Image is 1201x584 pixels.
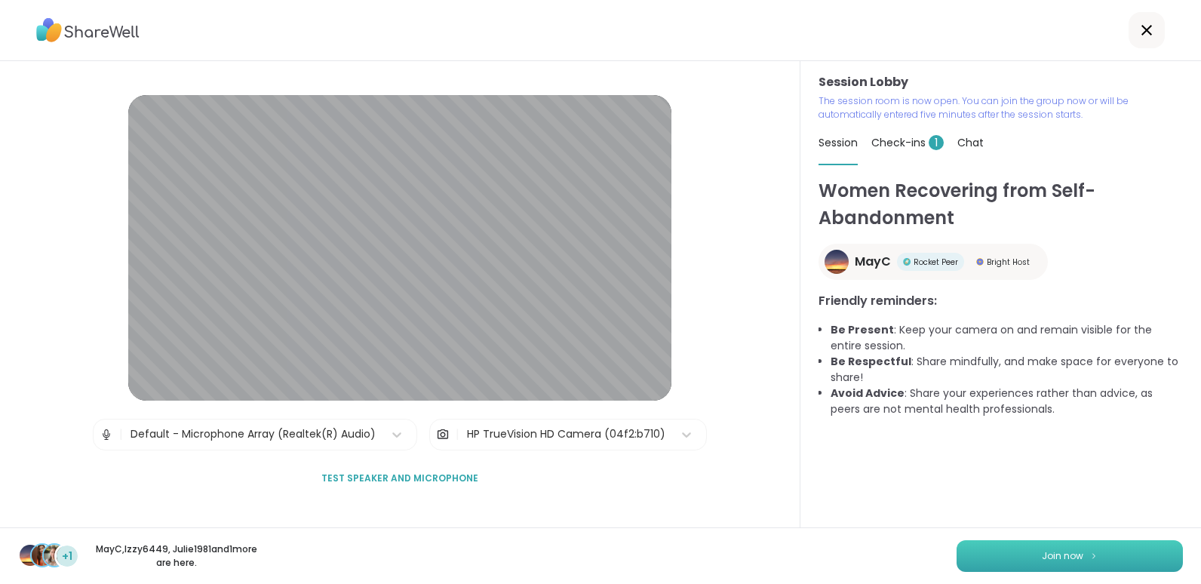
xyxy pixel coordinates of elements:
[456,420,459,450] span: |
[929,135,944,150] span: 1
[436,420,450,450] img: Camera
[831,322,894,337] b: Be Present
[831,354,1183,386] li: : Share mindfully, and make space for everyone to share!
[36,13,140,48] img: ShareWell Logo
[819,177,1183,232] h1: Women Recovering from Self-Abandonment
[315,463,484,494] button: Test speaker and microphone
[819,73,1183,91] h3: Session Lobby
[819,94,1183,121] p: The session room is now open. You can join the group now or will be automatically entered five mi...
[100,420,113,450] img: Microphone
[819,244,1048,280] a: MayCMayCRocket PeerRocket PeerBright HostBright Host
[957,135,984,150] span: Chat
[131,426,376,442] div: Default - Microphone Array (Realtek(R) Audio)
[467,426,665,442] div: HP TrueVision HD Camera (04f2:b710)
[32,545,53,566] img: Izzy6449
[831,322,1183,354] li: : Keep your camera on and remain visible for the entire session.
[903,258,911,266] img: Rocket Peer
[1042,549,1083,563] span: Join now
[1089,552,1098,560] img: ShareWell Logomark
[819,292,1183,310] h3: Friendly reminders:
[119,420,123,450] span: |
[321,472,478,485] span: Test speaker and microphone
[92,543,261,570] p: MayC , Izzy6449 , Julie1981 and 1 more are here.
[831,386,905,401] b: Avoid Advice
[914,257,958,268] span: Rocket Peer
[957,540,1183,572] button: Join now
[855,253,891,271] span: MayC
[831,386,1183,417] li: : Share your experiences rather than advice, as peers are not mental health professionals.
[44,545,65,566] img: Julie1981
[20,545,41,566] img: MayC
[871,135,944,150] span: Check-ins
[976,258,984,266] img: Bright Host
[825,250,849,274] img: MayC
[819,135,858,150] span: Session
[831,354,911,369] b: Be Respectful
[62,549,72,564] span: +1
[987,257,1030,268] span: Bright Host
